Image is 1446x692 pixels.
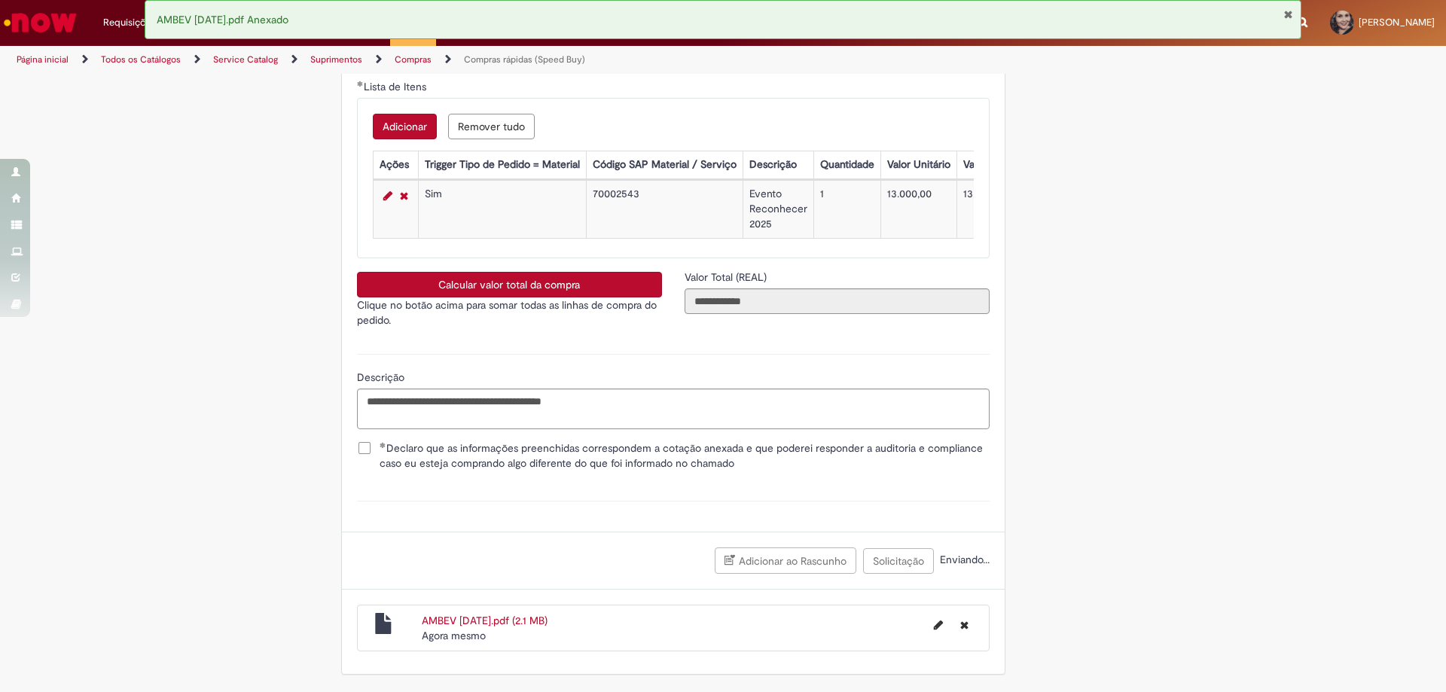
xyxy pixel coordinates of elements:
th: Trigger Tipo de Pedido = Material [418,151,586,179]
a: Página inicial [17,53,69,66]
button: Calcular valor total da compra [357,272,662,297]
td: Sim [418,181,586,239]
ul: Trilhas de página [11,46,953,74]
span: Declaro que as informações preenchidas correspondem a cotação anexada e que poderei responder a a... [380,441,990,471]
input: Valor Total (REAL) [685,288,990,314]
button: Editar nome de arquivo AMBEV 24-10-2025.pdf [925,613,952,637]
span: [PERSON_NAME] [1359,16,1435,29]
button: Excluir AMBEV 24-10-2025.pdf [951,613,978,637]
span: Enviando... [937,553,990,566]
a: Remover linha 1 [396,187,412,205]
td: 1 [813,181,880,239]
span: Lista de Itens [364,80,429,93]
td: Evento Reconhecer 2025 [743,181,813,239]
span: Agora mesmo [422,629,486,642]
th: Quantidade [813,151,880,179]
textarea: Descrição [357,389,990,429]
time: 30/09/2025 12:02:46 [422,629,486,642]
a: Suprimentos [310,53,362,66]
th: Código SAP Material / Serviço [586,151,743,179]
a: Todos os Catálogos [101,53,181,66]
p: Clique no botão acima para somar todas as linhas de compra do pedido. [357,297,662,328]
a: Editar Linha 1 [380,187,396,205]
span: Descrição [357,370,407,384]
a: Compras [395,53,432,66]
th: Ações [373,151,418,179]
button: Add a row for Lista de Itens [373,114,437,139]
span: Obrigatório Preenchido [357,81,364,87]
label: Somente leitura - Valor Total (REAL) [685,270,770,285]
a: AMBEV [DATE].pdf (2.1 MB) [422,614,548,627]
td: 13.000,00 [880,181,956,239]
a: Compras rápidas (Speed Buy) [464,53,585,66]
th: Descrição [743,151,813,179]
a: Service Catalog [213,53,278,66]
span: Somente leitura - Valor Total (REAL) [685,270,770,284]
button: Fechar Notificação [1283,8,1293,20]
th: Valor Total Moeda [956,151,1053,179]
img: ServiceNow [2,8,79,38]
span: AMBEV [DATE].pdf Anexado [157,13,288,26]
td: 70002543 [586,181,743,239]
span: Requisições [103,15,156,30]
td: 13.000,00 [956,181,1053,239]
span: Obrigatório Preenchido [380,442,386,448]
th: Valor Unitário [880,151,956,179]
button: Remove all rows for Lista de Itens [448,114,535,139]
